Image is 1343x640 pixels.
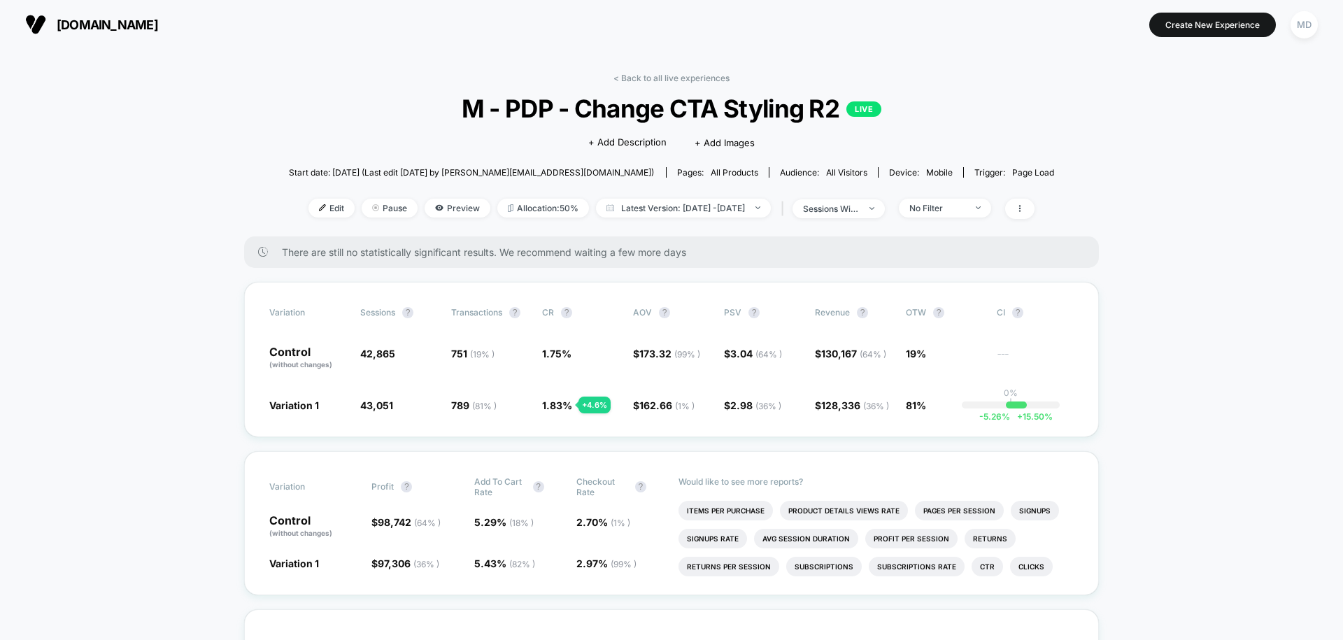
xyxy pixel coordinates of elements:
[878,167,963,178] span: Device:
[803,204,859,214] div: sessions with impression
[362,199,418,218] span: Pause
[639,348,700,360] span: 173.32
[863,401,889,411] span: ( 36 % )
[509,518,534,528] span: ( 18 % )
[748,307,760,318] button: ?
[724,348,782,360] span: $
[497,199,589,218] span: Allocation: 50%
[724,399,781,411] span: $
[674,349,700,360] span: ( 99 % )
[1010,411,1053,422] span: 15.50 %
[474,557,535,569] span: 5.43 %
[269,557,319,569] span: Variation 1
[327,94,1016,123] span: M - PDP - Change CTA Styling R2
[933,307,944,318] button: ?
[815,348,886,360] span: $
[372,204,379,211] img: end
[730,399,781,411] span: 2.98
[821,348,886,360] span: 130,167
[1149,13,1276,37] button: Create New Experience
[308,199,355,218] span: Edit
[976,206,981,209] img: end
[815,307,850,318] span: Revenue
[533,481,544,492] button: ?
[611,559,637,569] span: ( 99 % )
[1286,10,1322,39] button: MD
[378,516,441,528] span: 98,742
[678,529,747,548] li: Signups Rate
[269,399,319,411] span: Variation 1
[425,199,490,218] span: Preview
[997,307,1074,318] span: CI
[269,529,332,537] span: (without changes)
[611,518,630,528] span: ( 1 % )
[360,399,393,411] span: 43,051
[869,557,965,576] li: Subscriptions Rate
[1004,387,1018,398] p: 0%
[451,307,502,318] span: Transactions
[915,501,1004,520] li: Pages Per Session
[413,559,439,569] span: ( 36 % )
[474,476,526,497] span: Add To Cart Rate
[695,137,755,148] span: + Add Images
[470,349,495,360] span: ( 19 % )
[754,529,858,548] li: Avg Session Duration
[606,204,614,211] img: calendar
[724,307,741,318] span: PSV
[1012,307,1023,318] button: ?
[633,348,700,360] span: $
[869,207,874,210] img: end
[578,397,611,413] div: + 4.6 %
[282,246,1071,258] span: There are still no statistically significant results. We recommend waiting a few more days
[865,529,958,548] li: Profit Per Session
[371,481,394,492] span: Profit
[542,348,571,360] span: 1.75 %
[780,501,908,520] li: Product Details Views Rate
[561,307,572,318] button: ?
[509,307,520,318] button: ?
[269,515,357,539] p: Control
[401,481,412,492] button: ?
[542,399,572,411] span: 1.83 %
[972,557,1003,576] li: Ctr
[755,206,760,209] img: end
[57,17,158,32] span: [DOMAIN_NAME]
[974,167,1054,178] div: Trigger:
[1009,398,1012,408] p: |
[289,167,654,178] span: Start date: [DATE] (Last edit [DATE] by [PERSON_NAME][EMAIL_ADDRESS][DOMAIN_NAME])
[633,399,695,411] span: $
[786,557,862,576] li: Subscriptions
[926,167,953,178] span: mobile
[965,529,1016,548] li: Returns
[678,557,779,576] li: Returns Per Session
[677,167,758,178] div: Pages:
[596,199,771,218] span: Latest Version: [DATE] - [DATE]
[360,307,395,318] span: Sessions
[1291,11,1318,38] div: MD
[635,481,646,492] button: ?
[1010,557,1053,576] li: Clicks
[755,401,781,411] span: ( 36 % )
[678,501,773,520] li: Items Per Purchase
[860,349,886,360] span: ( 64 % )
[508,204,513,212] img: rebalance
[755,349,782,360] span: ( 64 % )
[633,307,652,318] span: AOV
[730,348,782,360] span: 3.04
[21,13,162,36] button: [DOMAIN_NAME]
[780,167,867,178] div: Audience:
[857,307,868,318] button: ?
[906,348,926,360] span: 19%
[269,307,346,318] span: Variation
[576,557,637,569] span: 2.97 %
[711,167,758,178] span: all products
[979,411,1010,422] span: -5.26 %
[472,401,497,411] span: ( 81 % )
[371,557,439,569] span: $
[451,399,497,411] span: 789
[378,557,439,569] span: 97,306
[588,136,667,150] span: + Add Description
[909,203,965,213] div: No Filter
[414,518,441,528] span: ( 64 % )
[542,307,554,318] span: CR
